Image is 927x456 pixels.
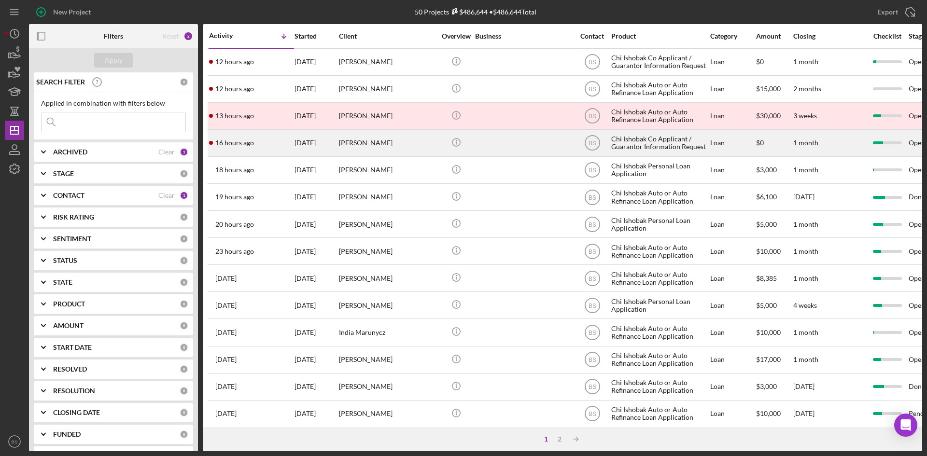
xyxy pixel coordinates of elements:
div: [DATE] [295,184,338,210]
b: ARCHIVED [53,148,87,156]
div: Chi Ishobak Auto or Auto Refinance Loan Application [611,347,708,373]
div: [DATE] [295,157,338,183]
time: 1 month [793,355,818,363]
div: [PERSON_NAME] [339,401,435,427]
div: [DATE] [295,374,338,400]
b: START DATE [53,344,92,351]
time: 2025-09-29 21:17 [215,410,237,417]
div: Closing [793,32,866,40]
div: [PERSON_NAME] [339,103,435,129]
span: $0 [756,138,764,147]
time: 2025-10-01 00:52 [215,302,237,309]
div: 0 [180,300,188,308]
span: $8,385 [756,274,777,282]
span: $5,000 [756,220,777,228]
time: 2025-10-01 17:51 [215,193,254,201]
b: RESOLUTION [53,387,95,395]
div: [DATE] [295,49,338,75]
text: BS [588,167,596,174]
div: [DATE] [295,265,338,291]
div: Started [295,32,338,40]
div: Loan [710,347,755,373]
time: 4 weeks [793,301,817,309]
div: Client [339,32,435,40]
div: Reset [162,32,179,40]
text: BS [588,194,596,201]
div: Loan [710,319,755,345]
b: SEARCH FILTER [36,78,85,86]
b: FUNDED [53,430,81,438]
text: BS [588,59,596,66]
div: 2 [183,31,193,41]
time: 2025-10-02 00:16 [215,112,254,120]
span: $10,000 [756,247,781,255]
time: 1 month [793,220,818,228]
div: [PERSON_NAME] [339,130,435,156]
div: [DATE] [295,103,338,129]
div: 0 [180,235,188,243]
text: BS [588,113,596,120]
div: $3,000 [756,374,792,400]
time: 2025-10-01 08:27 [215,275,237,282]
time: 2025-09-30 20:22 [215,329,237,336]
b: STATUS [53,257,77,264]
time: [DATE] [793,382,815,390]
time: [DATE] [793,409,815,417]
div: Chi Ishobak Personal Loan Application [611,157,708,183]
div: [PERSON_NAME] [339,184,435,210]
div: Chi Ishobak Auto or Auto Refinance Loan Application [611,319,708,345]
div: $30,000 [756,103,792,129]
div: 2 [553,435,566,443]
time: 1 month [793,166,818,174]
div: Contact [574,32,610,40]
text: BS [588,275,596,282]
b: RISK RATING [53,213,94,221]
text: BS [588,384,596,390]
text: BS [12,439,18,444]
div: Chi Ishobak Personal Loan Application [611,292,708,318]
div: Loan [710,238,755,264]
div: 0 [180,256,188,265]
b: STATE [53,278,72,286]
div: Chi Ishobak Auto or Auto Refinance Loan Application [611,374,708,400]
time: [DATE] [793,193,815,201]
button: BS [5,432,24,451]
div: 0 [180,78,188,86]
span: $10,000 [756,409,781,417]
div: [DATE] [295,238,338,264]
div: [DATE] [295,292,338,318]
div: India Marunycz [339,319,435,345]
div: Overview [438,32,474,40]
div: [DATE] [295,319,338,345]
div: 0 [180,169,188,178]
div: Loan [710,184,755,210]
b: STAGE [53,170,74,178]
div: $486,644 [449,8,488,16]
div: 0 [180,408,188,417]
button: Apply [94,53,133,68]
text: BS [588,330,596,336]
text: BS [588,357,596,363]
div: [DATE] [295,211,338,237]
time: 2025-10-02 01:25 [215,58,254,66]
div: [DATE] [295,130,338,156]
time: 2025-09-29 22:38 [215,383,237,390]
time: 1 month [793,138,818,147]
div: 0 [180,387,188,395]
time: 1 month [793,57,818,66]
div: [PERSON_NAME] [339,238,435,264]
time: 2025-10-01 13:41 [215,248,254,255]
div: $6,100 [756,184,792,210]
div: Chi Ishobak Auto or Auto Refinance Loan Application [611,103,708,129]
div: Open Intercom Messenger [894,414,917,437]
b: RESOLVED [53,365,87,373]
button: New Project [29,2,100,22]
text: BS [588,411,596,417]
b: PRODUCT [53,300,85,308]
div: [DATE] [295,76,338,102]
div: Loan [710,401,755,427]
div: [PERSON_NAME] [339,49,435,75]
div: [PERSON_NAME] [339,347,435,373]
div: Chi Ishobak Auto or Auto Refinance Loan Application [611,401,708,427]
text: BS [588,221,596,228]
